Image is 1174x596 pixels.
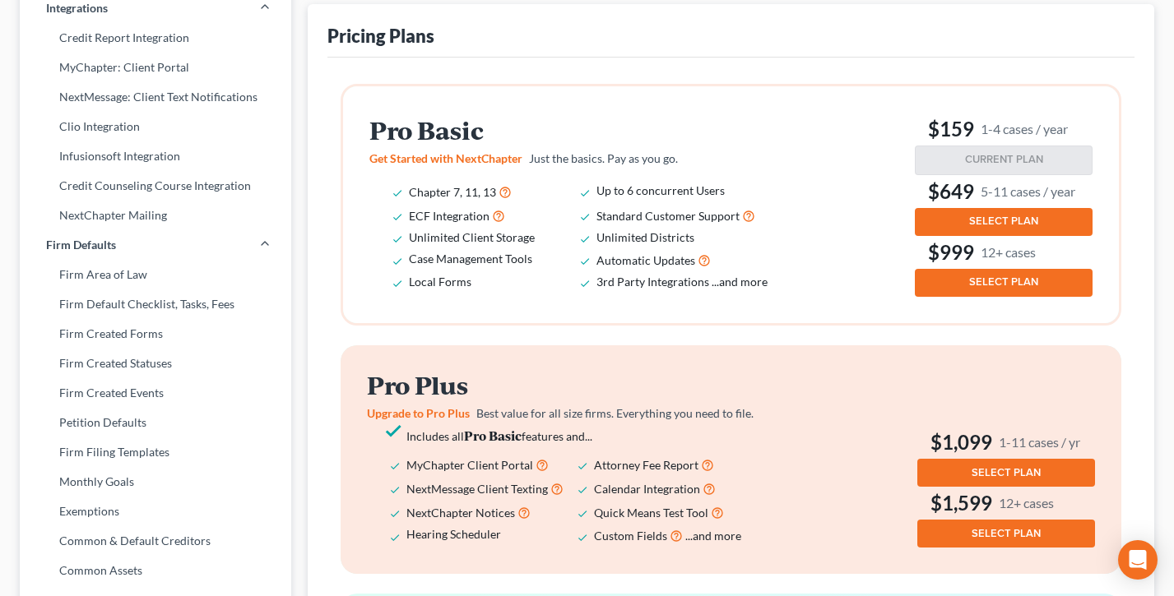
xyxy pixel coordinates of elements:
[999,433,1080,450] small: 1-11 cases / yr
[915,178,1093,205] h3: $649
[1118,540,1158,580] div: Open Intercom Messenger
[915,146,1093,175] button: CURRENT PLAN
[20,53,291,82] a: MyChapter: Client Portal
[594,482,700,496] span: Calendar Integration
[981,243,1036,261] small: 12+ cases
[712,275,768,289] span: ...and more
[594,506,708,520] span: Quick Means Test Tool
[20,82,291,112] a: NextMessage: Client Text Notifications
[20,467,291,497] a: Monthly Goals
[969,275,1038,289] span: SELECT PLAN
[529,151,678,165] span: Just the basics. Pay as you go.
[20,526,291,556] a: Common & Default Creditors
[596,209,740,223] span: Standard Customer Support
[981,182,1075,200] small: 5-11 cases / year
[596,183,725,197] span: Up to 6 concurrent Users
[409,275,471,289] span: Local Forms
[406,527,501,541] span: Hearing Scheduler
[969,215,1038,228] span: SELECT PLAN
[999,494,1054,511] small: 12+ cases
[917,520,1095,547] button: SELECT PLAN
[406,506,515,520] span: NextChapter Notices
[20,23,291,53] a: Credit Report Integration
[20,437,291,467] a: Firm Filing Templates
[917,459,1095,487] button: SELECT PLAN
[409,185,496,199] span: Chapter 7, 11, 13
[20,112,291,141] a: Clio Integration
[367,372,788,399] h2: Pro Plus
[406,429,592,443] span: Includes all features and...
[917,490,1095,516] h3: $1,599
[915,208,1093,236] button: SELECT PLAN
[20,556,291,585] a: Common Assets
[20,260,291,289] a: Firm Area of Law
[594,529,667,543] span: Custom Fields
[915,239,1093,266] h3: $999
[915,116,1093,142] h3: $159
[20,230,291,260] a: Firm Defaults
[596,230,694,244] span: Unlimited Districts
[409,230,535,244] span: Unlimited Client Storage
[406,482,548,496] span: NextMessage Client Texting
[20,378,291,408] a: Firm Created Events
[369,117,791,144] h2: Pro Basic
[981,120,1068,137] small: 1-4 cases / year
[20,201,291,230] a: NextChapter Mailing
[20,141,291,171] a: Infusionsoft Integration
[327,24,434,48] div: Pricing Plans
[20,289,291,319] a: Firm Default Checklist, Tasks, Fees
[20,171,291,201] a: Credit Counseling Course Integration
[596,253,695,267] span: Automatic Updates
[917,429,1095,455] h3: $1,099
[596,275,709,289] span: 3rd Party Integrations
[20,319,291,349] a: Firm Created Forms
[20,408,291,437] a: Petition Defaults
[476,406,754,420] span: Best value for all size firms. Everything you need to file.
[406,458,533,472] span: MyChapter Client Portal
[409,209,490,223] span: ECF Integration
[685,529,741,543] span: ...and more
[409,252,532,266] span: Case Management Tools
[594,458,698,472] span: Attorney Fee Report
[369,151,522,165] span: Get Started with NextChapter
[915,269,1093,297] button: SELECT PLAN
[20,497,291,526] a: Exemptions
[20,349,291,378] a: Firm Created Statuses
[965,153,1043,166] span: CURRENT PLAN
[367,406,470,420] span: Upgrade to Pro Plus
[46,237,116,253] span: Firm Defaults
[972,527,1041,540] span: SELECT PLAN
[972,466,1041,479] span: SELECT PLAN
[464,427,522,444] strong: Pro Basic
